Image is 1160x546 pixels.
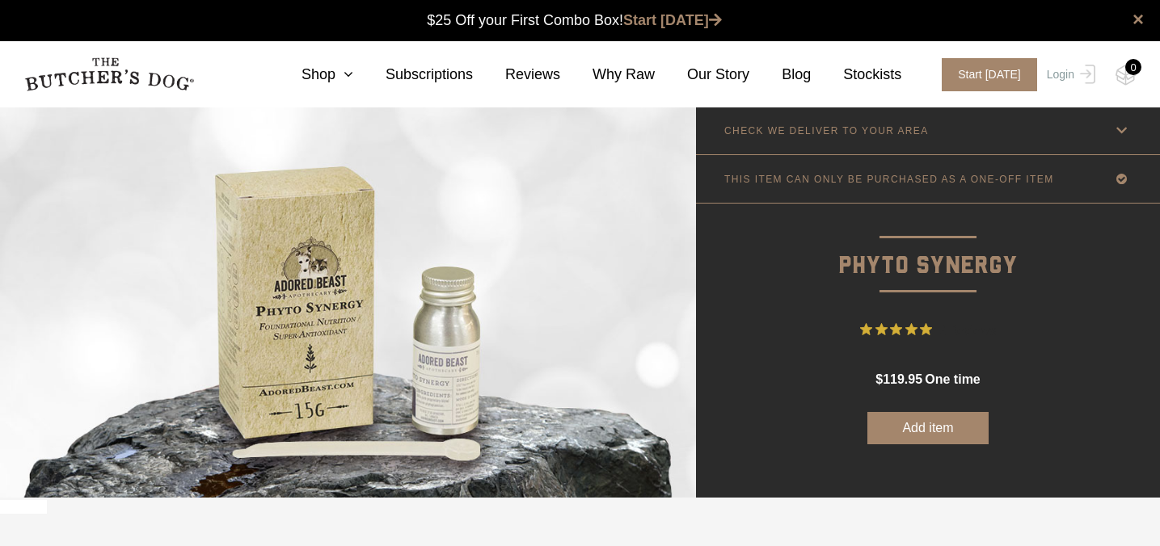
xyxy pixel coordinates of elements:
span: one time [925,372,980,386]
a: Blog [749,64,811,86]
a: Reviews [473,64,560,86]
div: 0 [1125,59,1141,75]
img: TBD_Cart-Empty.png [1116,65,1136,86]
button: Add item [867,412,989,444]
span: $ [875,372,883,386]
p: CHECK WE DELIVER TO YOUR AREA [724,125,929,136]
a: Shop [269,64,353,86]
a: THIS ITEM CAN ONLY BE PURCHASED AS A ONE-OFF ITEM [696,155,1160,203]
a: Start [DATE] [623,12,722,28]
a: Our Story [655,64,749,86]
a: Stockists [811,64,901,86]
a: CHECK WE DELIVER TO YOUR AREA [696,107,1160,154]
p: Phyto Synergy [696,204,1160,285]
span: 2 Reviews [939,317,996,342]
button: Rated 5 out of 5 stars from 2 reviews. Jump to reviews. [860,317,996,342]
p: THIS ITEM CAN ONLY BE PURCHASED AS A ONE-OFF ITEM [724,174,1054,185]
a: Subscriptions [353,64,473,86]
a: close [1133,10,1144,29]
a: Login [1043,58,1095,91]
span: Start [DATE] [942,58,1037,91]
a: Why Raw [560,64,655,86]
a: Start [DATE] [926,58,1043,91]
span: 119.95 [883,372,922,386]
